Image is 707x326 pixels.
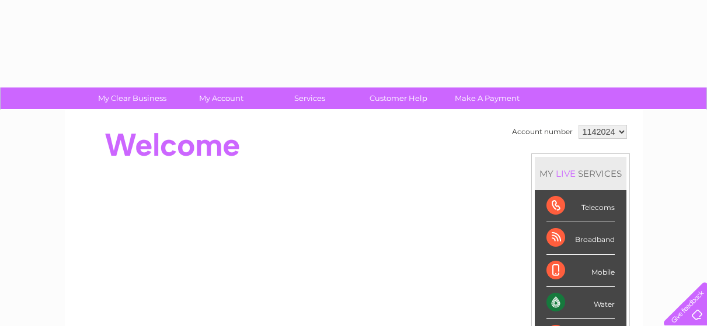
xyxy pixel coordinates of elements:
[535,157,626,190] div: MY SERVICES
[546,255,615,287] div: Mobile
[84,87,180,109] a: My Clear Business
[439,87,535,109] a: Make A Payment
[553,168,578,179] div: LIVE
[546,190,615,222] div: Telecoms
[262,87,358,109] a: Services
[546,222,615,254] div: Broadband
[546,287,615,319] div: Water
[173,87,269,109] a: My Account
[350,87,447,109] a: Customer Help
[509,122,576,142] td: Account number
